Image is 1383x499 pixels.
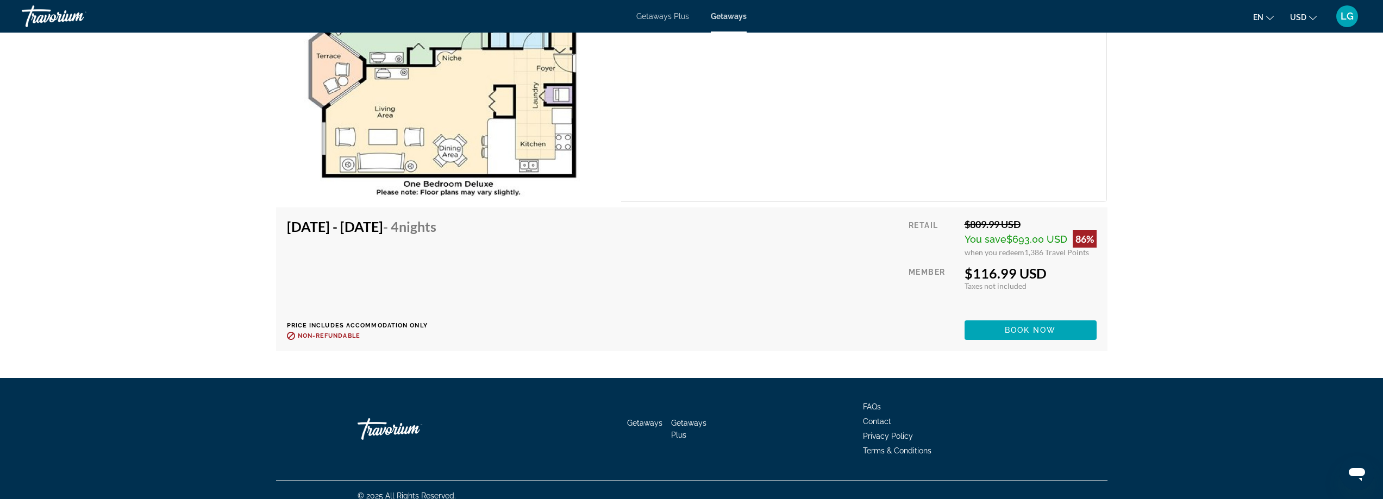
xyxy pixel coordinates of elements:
[909,265,956,312] div: Member
[1290,9,1317,25] button: Change currency
[636,12,689,21] a: Getaways Plus
[1073,230,1097,248] div: 86%
[965,265,1097,281] div: $116.99 USD
[711,12,747,21] a: Getaways
[965,281,1027,290] span: Taxes not included
[1005,326,1056,334] span: Book now
[287,322,445,329] p: Price includes accommodation only
[287,218,436,235] h4: [DATE] - [DATE]
[1340,456,1374,490] iframe: Button to launch messaging window
[1024,248,1089,257] span: 1,386 Travel Points
[1290,13,1306,22] span: USD
[965,233,1006,245] span: You save
[965,248,1024,257] span: when you redeem
[358,413,466,445] a: Travorium
[965,320,1097,340] button: Book now
[1006,233,1067,245] span: $693.00 USD
[1253,13,1263,22] span: en
[298,332,360,339] span: Non-refundable
[863,402,881,411] a: FAQs
[1253,9,1274,25] button: Change language
[383,218,436,235] span: - 4
[1333,5,1361,28] button: User Menu
[627,419,662,427] a: Getaways
[22,2,130,30] a: Travorium
[863,446,931,455] a: Terms & Conditions
[863,417,891,426] a: Contact
[965,218,1097,230] div: $809.99 USD
[1341,11,1354,22] span: LG
[399,218,436,235] span: Nights
[671,419,706,439] a: Getaways Plus
[863,432,913,440] a: Privacy Policy
[909,218,956,257] div: Retail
